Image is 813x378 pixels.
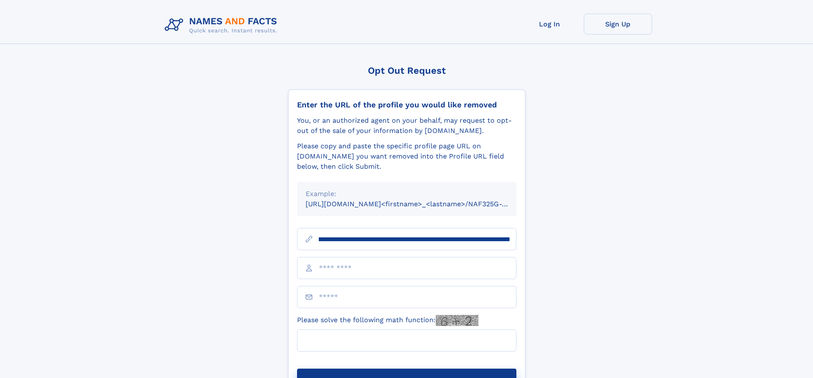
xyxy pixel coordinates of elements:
[288,65,525,76] div: Opt Out Request
[297,141,516,172] div: Please copy and paste the specific profile page URL on [DOMAIN_NAME] you want removed into the Pr...
[306,189,508,199] div: Example:
[161,14,284,37] img: Logo Names and Facts
[306,200,533,208] small: [URL][DOMAIN_NAME]<firstname>_<lastname>/NAF325G-xxxxxxxx
[297,100,516,110] div: Enter the URL of the profile you would like removed
[516,14,584,35] a: Log In
[584,14,652,35] a: Sign Up
[297,315,478,326] label: Please solve the following math function:
[297,115,516,136] div: You, or an authorized agent on your behalf, may request to opt-out of the sale of your informatio...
